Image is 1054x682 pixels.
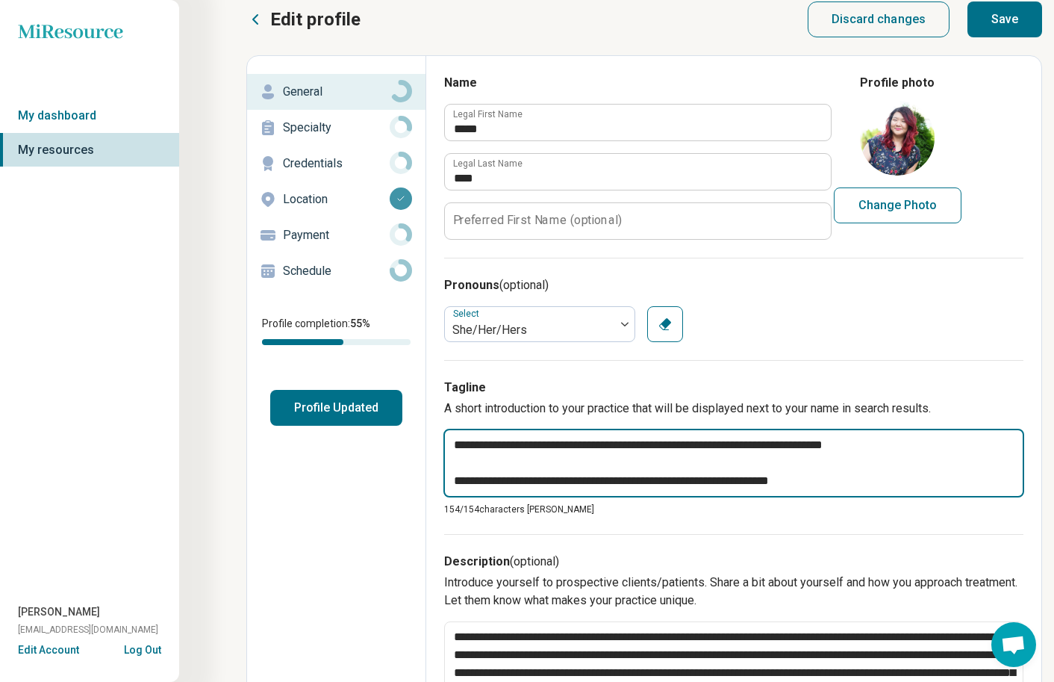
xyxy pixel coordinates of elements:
label: Legal First Name [453,110,523,119]
span: [EMAIL_ADDRESS][DOMAIN_NAME] [18,623,158,636]
button: Change Photo [834,187,961,223]
p: Specialty [283,119,390,137]
button: Log Out [124,642,161,654]
h3: Pronouns [444,276,1023,294]
div: Profile completion [262,339,411,345]
button: Profile Updated [270,390,402,426]
p: Introduce yourself to prospective clients/patients. Share a bit about yourself and how you approa... [444,574,1023,610]
div: Profile completion: [247,307,425,354]
span: (optional) [499,278,549,292]
h3: Description [444,553,1023,571]
p: Schedule [283,262,390,280]
p: A short introduction to your practice that will be displayed next to your name in search results. [444,400,1023,418]
span: (optional) [510,554,559,568]
button: Edit profile [246,7,361,31]
a: General [247,74,425,110]
a: Payment [247,217,425,253]
button: Discard changes [808,1,950,37]
a: Specialty [247,110,425,146]
p: Payment [283,226,390,244]
a: Open chat [991,622,1036,667]
label: Legal Last Name [453,159,523,168]
label: Preferred First Name (optional) [453,214,622,226]
span: 55 % [350,317,370,329]
h3: Tagline [444,379,1023,397]
a: Location [247,182,425,217]
p: Edit profile [270,7,361,31]
img: avatar image [860,101,935,176]
label: Select [453,309,482,319]
legend: Profile photo [860,74,935,92]
p: Credentials [283,155,390,173]
div: She/Her/Hers [452,321,608,339]
p: Location [283,190,390,208]
h3: Name [444,74,830,92]
p: General [283,83,390,101]
button: Save [967,1,1042,37]
button: Edit Account [18,642,79,658]
p: 154/ 154 characters [PERSON_NAME] [444,503,1023,516]
span: [PERSON_NAME] [18,604,100,620]
a: Credentials [247,146,425,182]
a: Schedule [247,253,425,289]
